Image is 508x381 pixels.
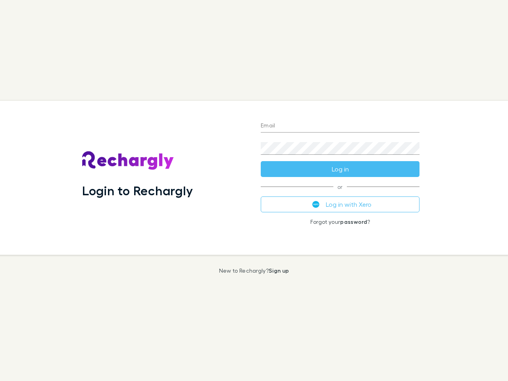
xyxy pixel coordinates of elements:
button: Log in [261,161,419,177]
a: Sign up [269,267,289,274]
p: Forgot your ? [261,219,419,225]
button: Log in with Xero [261,196,419,212]
img: Rechargly's Logo [82,151,174,170]
iframe: Intercom live chat [481,354,500,373]
img: Xero's logo [312,201,319,208]
span: or [261,187,419,187]
p: New to Rechargly? [219,267,289,274]
h1: Login to Rechargly [82,183,193,198]
a: password [340,218,367,225]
